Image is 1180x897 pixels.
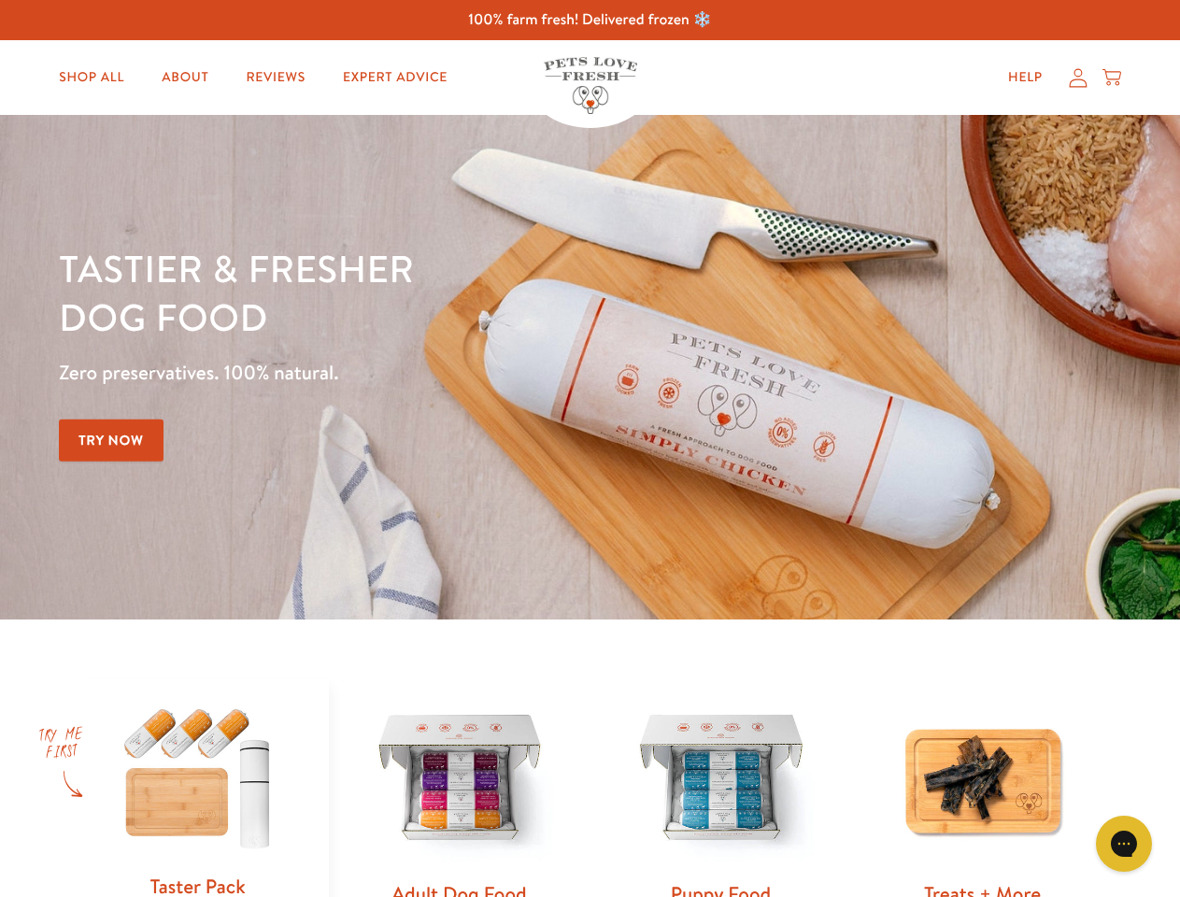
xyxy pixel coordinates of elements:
[1087,809,1161,878] iframe: Gorgias live chat messenger
[59,244,767,341] h1: Tastier & fresher dog food
[147,59,223,96] a: About
[59,420,163,462] a: Try Now
[231,59,320,96] a: Reviews
[44,59,139,96] a: Shop All
[544,57,637,114] img: Pets Love Fresh
[328,59,462,96] a: Expert Advice
[59,356,767,390] p: Zero preservatives. 100% natural.
[993,59,1058,96] a: Help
